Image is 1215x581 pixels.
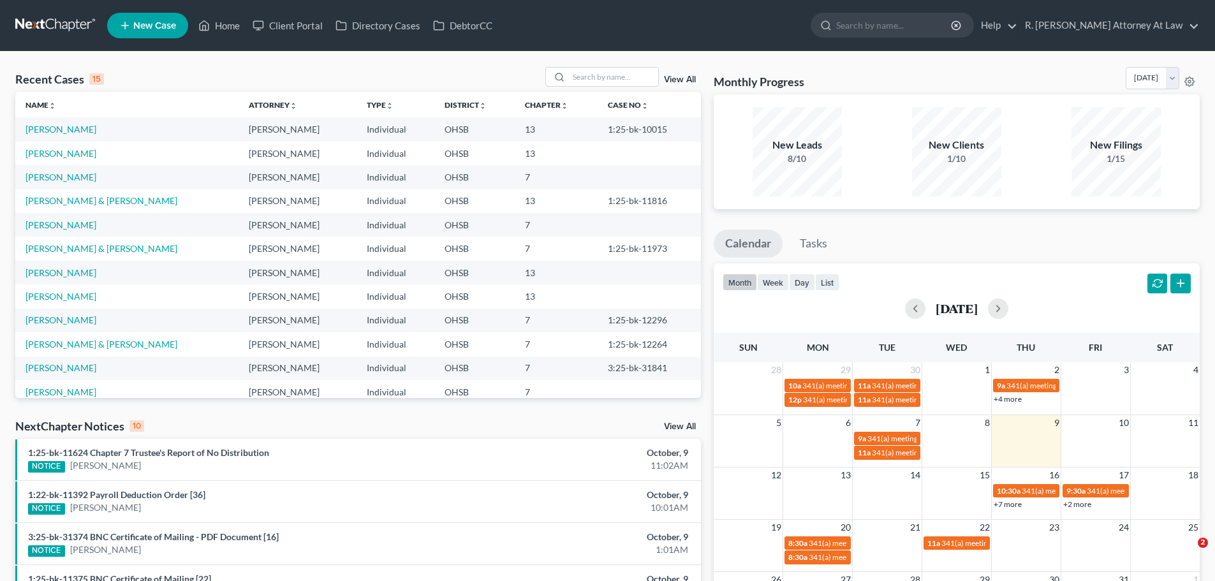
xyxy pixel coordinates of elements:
[26,386,96,397] a: [PERSON_NAME]
[89,73,104,85] div: 15
[807,342,829,353] span: Mon
[239,165,357,189] td: [PERSON_NAME]
[28,545,65,557] div: NOTICE
[239,332,357,356] td: [PERSON_NAME]
[664,75,696,84] a: View All
[357,380,434,404] td: Individual
[1053,415,1061,430] span: 9
[641,102,649,110] i: unfold_more
[515,165,598,189] td: 7
[434,213,515,237] td: OHSB
[664,422,696,431] a: View All
[386,102,394,110] i: unfold_more
[26,243,177,254] a: [PERSON_NAME] & [PERSON_NAME]
[997,486,1020,496] span: 10:30a
[26,339,177,349] a: [PERSON_NAME] & [PERSON_NAME]
[936,302,978,315] h2: [DATE]
[357,189,434,213] td: Individual
[1172,538,1202,568] iframe: Intercom live chat
[788,538,807,548] span: 8:30a
[290,102,297,110] i: unfold_more
[858,395,871,404] span: 11a
[802,381,993,390] span: 341(a) meeting for [PERSON_NAME] & [PERSON_NAME]
[909,520,922,535] span: 21
[26,291,96,302] a: [PERSON_NAME]
[239,213,357,237] td: [PERSON_NAME]
[476,489,688,501] div: October, 9
[1123,362,1130,378] span: 3
[753,138,842,152] div: New Leads
[28,447,269,458] a: 1:25-bk-11624 Chapter 7 Trustee's Report of No Distribution
[515,357,598,380] td: 7
[434,237,515,260] td: OHSB
[994,499,1022,509] a: +7 more
[983,362,991,378] span: 1
[1198,538,1208,548] span: 2
[598,332,701,356] td: 1:25-bk-12264
[788,381,801,390] span: 10a
[26,172,96,182] a: [PERSON_NAME]
[239,309,357,332] td: [PERSON_NAME]
[836,13,953,37] input: Search by name...
[975,14,1017,37] a: Help
[1048,520,1061,535] span: 23
[1117,415,1130,430] span: 10
[1048,467,1061,483] span: 16
[1019,14,1199,37] a: R. [PERSON_NAME] Attorney At Law
[129,420,144,432] div: 10
[515,213,598,237] td: 7
[357,165,434,189] td: Individual
[1066,486,1086,496] span: 9:30a
[434,142,515,165] td: OHSB
[839,520,852,535] span: 20
[858,381,871,390] span: 11a
[723,274,757,291] button: month
[1006,381,1130,390] span: 341(a) meeting for [PERSON_NAME]
[770,467,783,483] span: 12
[476,446,688,459] div: October, 9
[434,189,515,213] td: OHSB
[357,213,434,237] td: Individual
[978,520,991,535] span: 22
[914,415,922,430] span: 7
[770,362,783,378] span: 28
[788,395,802,404] span: 12p
[909,467,922,483] span: 14
[1053,362,1061,378] span: 2
[239,261,357,284] td: [PERSON_NAME]
[515,189,598,213] td: 13
[997,381,1005,390] span: 9a
[26,219,96,230] a: [PERSON_NAME]
[909,362,922,378] span: 30
[739,342,758,353] span: Sun
[1022,486,1145,496] span: 341(a) meeting for [PERSON_NAME]
[434,380,515,404] td: OHSB
[1087,486,1210,496] span: 341(a) meeting for [PERSON_NAME]
[515,332,598,356] td: 7
[927,538,940,548] span: 11a
[239,380,357,404] td: [PERSON_NAME]
[809,538,932,548] span: 341(a) meeting for [PERSON_NAME]
[357,332,434,356] td: Individual
[434,165,515,189] td: OHSB
[357,284,434,308] td: Individual
[978,467,991,483] span: 15
[815,274,839,291] button: list
[28,503,65,515] div: NOTICE
[598,189,701,213] td: 1:25-bk-11816
[26,100,56,110] a: Nameunfold_more
[239,142,357,165] td: [PERSON_NAME]
[515,142,598,165] td: 13
[858,448,871,457] span: 11a
[1192,362,1200,378] span: 4
[1157,342,1173,353] span: Sat
[357,261,434,284] td: Individual
[714,230,783,258] a: Calendar
[26,195,177,206] a: [PERSON_NAME] & [PERSON_NAME]
[367,100,394,110] a: Typeunfold_more
[476,501,688,514] div: 10:01AM
[427,14,499,37] a: DebtorCC
[1187,520,1200,535] span: 25
[1063,499,1091,509] a: +2 more
[788,552,807,562] span: 8:30a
